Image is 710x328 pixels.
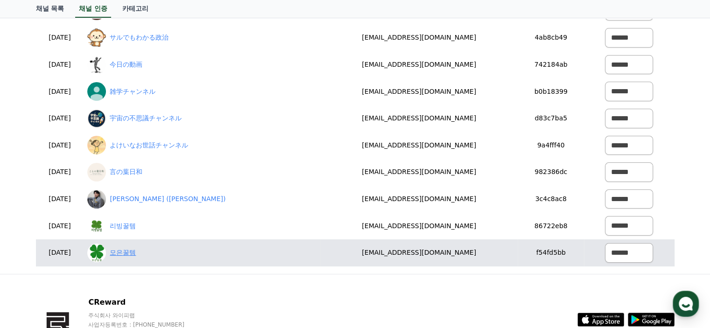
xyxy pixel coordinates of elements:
p: [DATE] [40,33,80,42]
td: d83c7ba5 [518,105,584,132]
img: サルでもわかる政治 [87,28,106,47]
img: 今日の動画 [87,56,106,74]
td: 742184ab [518,51,584,78]
a: 言の葉日和 [110,167,142,177]
td: 982386dc [518,159,584,186]
img: 雑学チャンネル [87,82,106,101]
img: 宇宙の不思議チャンネル [87,109,106,128]
td: [EMAIL_ADDRESS][DOMAIN_NAME] [320,159,518,186]
p: [DATE] [40,194,80,204]
td: [EMAIL_ADDRESS][DOMAIN_NAME] [320,212,518,239]
td: [EMAIL_ADDRESS][DOMAIN_NAME] [320,78,518,105]
td: f54fd5bb [518,239,584,266]
td: 4ab8cb49 [518,24,584,51]
td: [EMAIL_ADDRESS][DOMAIN_NAME] [320,24,518,51]
p: [DATE] [40,167,80,177]
a: 宇宙の不思議チャンネル [110,113,182,123]
img: 言の葉日和 [87,163,106,181]
p: [DATE] [40,248,80,258]
p: [DATE] [40,221,80,231]
img: 리빙꿀템 [87,216,106,235]
td: 86722eb8 [518,212,584,239]
span: Settings [138,265,161,272]
td: [EMAIL_ADDRESS][DOMAIN_NAME] [320,51,518,78]
p: CReward [88,297,252,308]
a: よけいなお世話チャンネル [110,140,188,150]
span: Messages [77,265,105,272]
p: 주식회사 와이피랩 [88,312,252,319]
td: 9a4fff40 [518,132,584,159]
a: サルでもわかる政治 [110,33,169,42]
td: [EMAIL_ADDRESS][DOMAIN_NAME] [320,186,518,213]
td: b0b18399 [518,78,584,105]
p: [DATE] [40,60,80,70]
p: [DATE] [40,113,80,123]
img: よけいなお世話チャンネル [87,136,106,154]
img: 모은꿀템 [87,244,106,262]
td: 3c4c8ac8 [518,186,584,213]
p: [DATE] [40,140,80,150]
a: 리빙꿀템 [110,221,136,231]
a: Home [3,251,62,274]
span: Home [24,265,40,272]
td: [EMAIL_ADDRESS][DOMAIN_NAME] [320,132,518,159]
a: Settings [120,251,179,274]
a: 雑学チャンネル [110,87,155,97]
a: 今日の動画 [110,60,142,70]
p: [DATE] [40,87,80,97]
td: [EMAIL_ADDRESS][DOMAIN_NAME] [320,239,518,266]
a: Messages [62,251,120,274]
td: [EMAIL_ADDRESS][DOMAIN_NAME] [320,105,518,132]
img: 喜助 (Kisuke) [87,190,106,209]
a: 모은꿀템 [110,248,136,258]
a: [PERSON_NAME] ([PERSON_NAME]) [110,194,225,204]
